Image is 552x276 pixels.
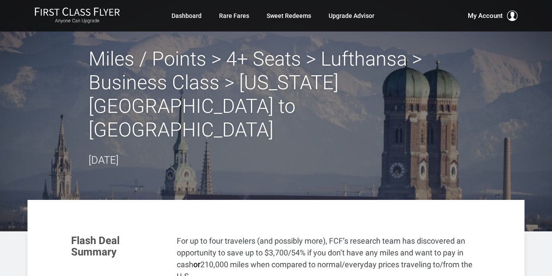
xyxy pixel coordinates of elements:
[71,235,164,258] h3: Flash Deal Summary
[34,18,120,24] small: Anyone Can Upgrade
[34,7,120,16] img: First Class Flyer
[329,8,374,24] a: Upgrade Advisor
[468,10,503,21] span: My Account
[267,8,311,24] a: Sweet Redeems
[193,260,200,269] strong: or
[34,7,120,24] a: First Class FlyerAnyone Can Upgrade
[171,8,202,24] a: Dashboard
[468,10,518,21] button: My Account
[481,250,543,272] iframe: Opens a widget where you can find more information
[89,154,119,166] time: [DATE]
[219,8,249,24] a: Rare Fares
[89,47,464,142] h2: Miles / Points > 4+ Seats > Lufthansa > Business Class > [US_STATE][GEOGRAPHIC_DATA] to [GEOGRAPH...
